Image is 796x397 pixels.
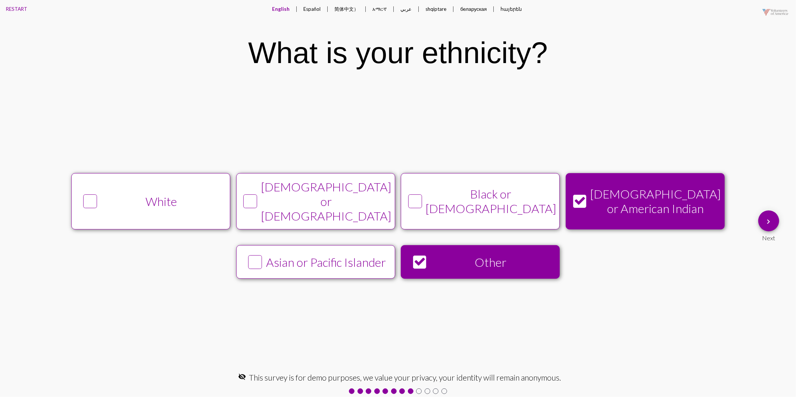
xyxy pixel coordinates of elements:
button: [DEMOGRAPHIC_DATA] or [DEMOGRAPHIC_DATA] [236,173,395,229]
div: White [101,194,222,209]
button: [DEMOGRAPHIC_DATA] or American Indian [566,173,725,229]
button: Black or [DEMOGRAPHIC_DATA] [401,173,560,229]
button: Other [401,245,560,279]
img: VOAmerica-1920-logo-pos-alpha-20210513.png [757,2,794,23]
span: This survey is for demo purposes, we value your privacy, your identity will remain anonymous. [249,373,561,382]
button: White [71,173,230,229]
div: Next [758,231,779,241]
div: [DEMOGRAPHIC_DATA] or [DEMOGRAPHIC_DATA] [261,179,391,223]
div: Other [430,255,552,269]
mat-icon: visibility_off [238,373,246,381]
button: Asian or Pacific Islander [236,245,395,279]
mat-icon: Next Question [764,217,773,226]
div: [DEMOGRAPHIC_DATA] or American Indian [590,187,721,216]
div: Black or [DEMOGRAPHIC_DATA] [425,187,556,216]
button: Next Question [758,210,779,231]
div: Asian or Pacific Islander [265,255,387,269]
div: What is your ethnicity? [248,36,548,70]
